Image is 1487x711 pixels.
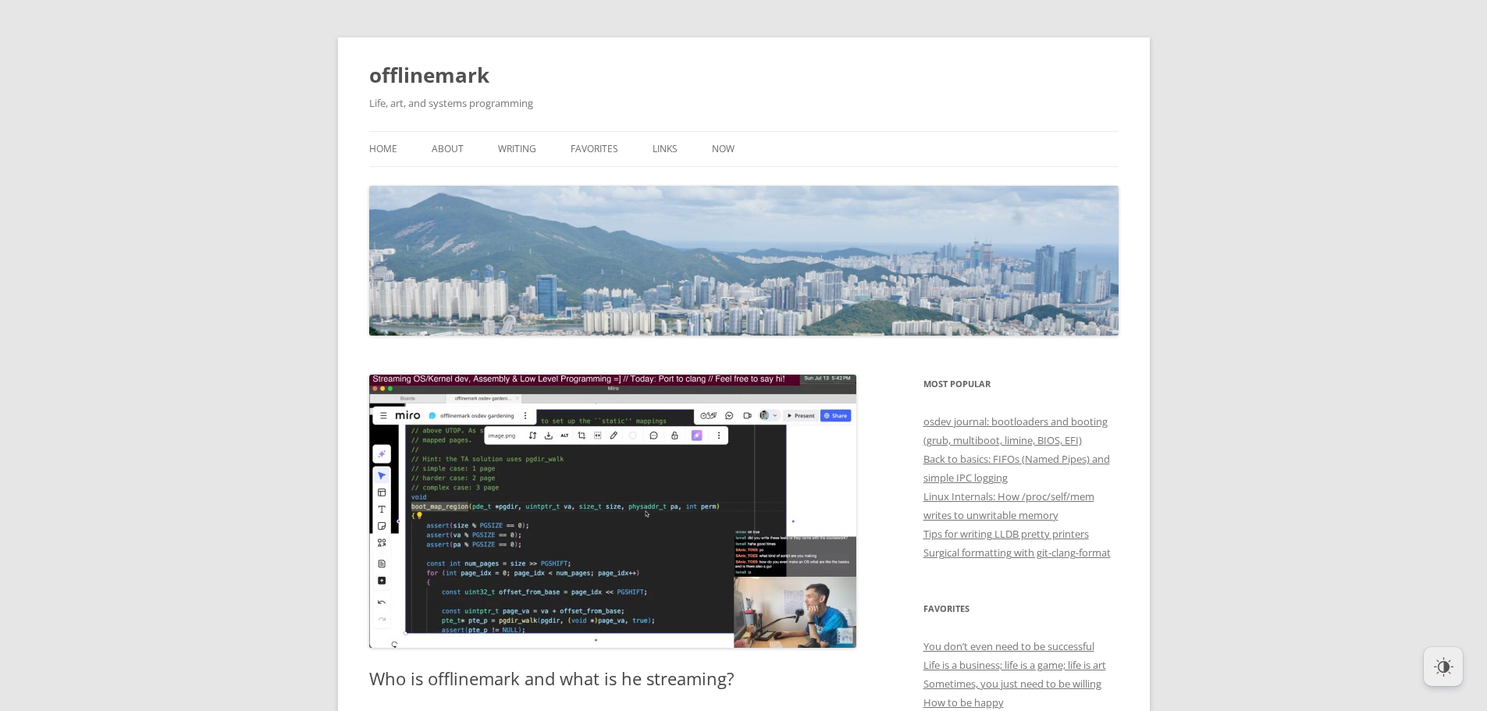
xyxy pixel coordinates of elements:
a: Tips for writing LLDB pretty printers [923,527,1089,541]
h1: Who is offlinemark and what is he streaming? [369,668,857,688]
h3: Favorites [923,599,1119,618]
a: offlinemark [369,56,489,94]
a: Life is a business; life is a game; life is art [923,658,1106,672]
img: offlinemark [369,186,1119,336]
h2: Life, art, and systems programming [369,94,1119,112]
a: About [432,132,464,166]
a: osdev journal: bootloaders and booting (grub, multiboot, limine, BIOS, EFI) [923,414,1108,447]
a: Writing [498,132,536,166]
a: Now [712,132,735,166]
a: You don’t even need to be successful [923,639,1094,653]
a: Home [369,132,397,166]
a: Links [653,132,678,166]
a: Sometimes, you just need to be willing [923,677,1101,691]
a: Favorites [571,132,618,166]
a: Back to basics: FIFOs (Named Pipes) and simple IPC logging [923,452,1110,485]
a: Linux Internals: How /proc/self/mem writes to unwritable memory [923,489,1094,522]
h3: Most Popular [923,375,1119,393]
a: How to be happy [923,695,1004,709]
a: Surgical formatting with git-clang-format [923,546,1111,560]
